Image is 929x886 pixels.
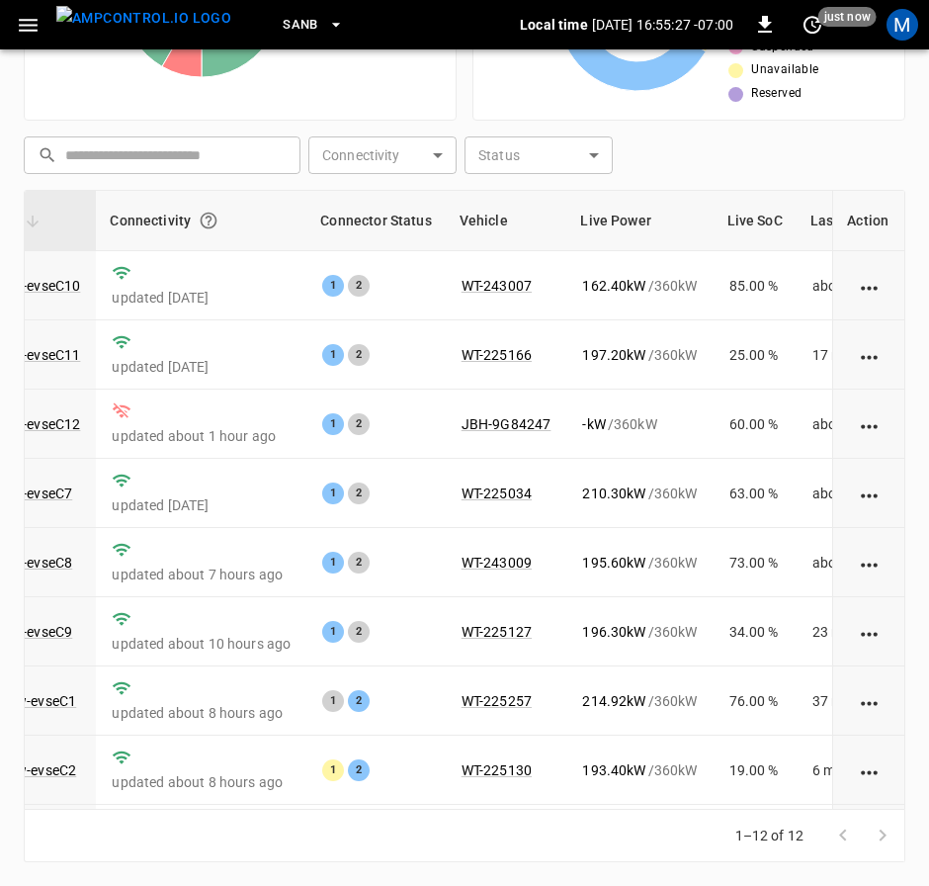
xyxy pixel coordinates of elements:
[714,320,797,390] td: 25.00 %
[348,759,370,781] div: 2
[582,760,697,780] div: / 360 kW
[462,416,551,432] a: JBH-9G84247
[582,622,645,642] p: 196.30 kW
[714,736,797,805] td: 19.00 %
[582,553,697,573] div: / 360 kW
[348,275,370,297] div: 2
[857,691,882,711] div: action cell options
[462,624,532,640] a: WT-225127
[275,6,352,44] button: SanB
[582,484,645,503] p: 210.30 kW
[797,9,828,41] button: set refresh interval
[582,414,605,434] p: - kW
[56,6,231,31] img: ampcontrol.io logo
[751,60,818,80] span: Unavailable
[714,251,797,320] td: 85.00 %
[348,621,370,643] div: 2
[582,760,645,780] p: 193.40 kW
[566,191,713,251] th: Live Power
[191,203,226,238] button: Connection between the charger and our software.
[462,278,532,294] a: WT-243007
[582,345,697,365] div: / 360 kW
[112,565,291,584] p: updated about 7 hours ago
[857,414,882,434] div: action cell options
[110,203,293,238] div: Connectivity
[592,15,733,35] p: [DATE] 16:55:27 -07:00
[735,826,804,845] p: 1–12 of 12
[322,413,344,435] div: 1
[112,495,291,515] p: updated [DATE]
[348,483,370,504] div: 2
[462,555,532,571] a: WT-243009
[582,691,697,711] div: / 360 kW
[818,7,877,27] span: just now
[112,357,291,377] p: updated [DATE]
[348,413,370,435] div: 2
[322,552,344,574] div: 1
[751,84,802,104] span: Reserved
[520,15,588,35] p: Local time
[714,390,797,459] td: 60.00 %
[112,703,291,723] p: updated about 8 hours ago
[857,276,882,296] div: action cell options
[832,191,904,251] th: Action
[857,760,882,780] div: action cell options
[462,762,532,778] a: WT-225130
[446,191,567,251] th: Vehicle
[112,772,291,792] p: updated about 8 hours ago
[582,414,697,434] div: / 360 kW
[348,690,370,712] div: 2
[112,288,291,308] p: updated [DATE]
[462,693,532,709] a: WT-225257
[322,344,344,366] div: 1
[582,276,697,296] div: / 360 kW
[714,666,797,736] td: 76.00 %
[857,345,882,365] div: action cell options
[348,552,370,574] div: 2
[857,553,882,573] div: action cell options
[322,759,344,781] div: 1
[714,528,797,597] td: 73.00 %
[322,621,344,643] div: 1
[582,691,645,711] p: 214.92 kW
[112,426,291,446] p: updated about 1 hour ago
[322,690,344,712] div: 1
[582,484,697,503] div: / 360 kW
[462,347,532,363] a: WT-225166
[582,622,697,642] div: / 360 kW
[582,553,645,573] p: 195.60 kW
[857,484,882,503] div: action cell options
[348,344,370,366] div: 2
[462,486,532,501] a: WT-225034
[322,275,344,297] div: 1
[112,634,291,654] p: updated about 10 hours ago
[322,483,344,504] div: 1
[714,459,797,528] td: 63.00 %
[714,191,797,251] th: Live SoC
[714,805,797,874] td: 38.00 %
[582,345,645,365] p: 197.20 kW
[306,191,445,251] th: Connector Status
[857,622,882,642] div: action cell options
[582,276,645,296] p: 162.40 kW
[714,597,797,666] td: 34.00 %
[283,14,318,37] span: SanB
[887,9,918,41] div: profile-icon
